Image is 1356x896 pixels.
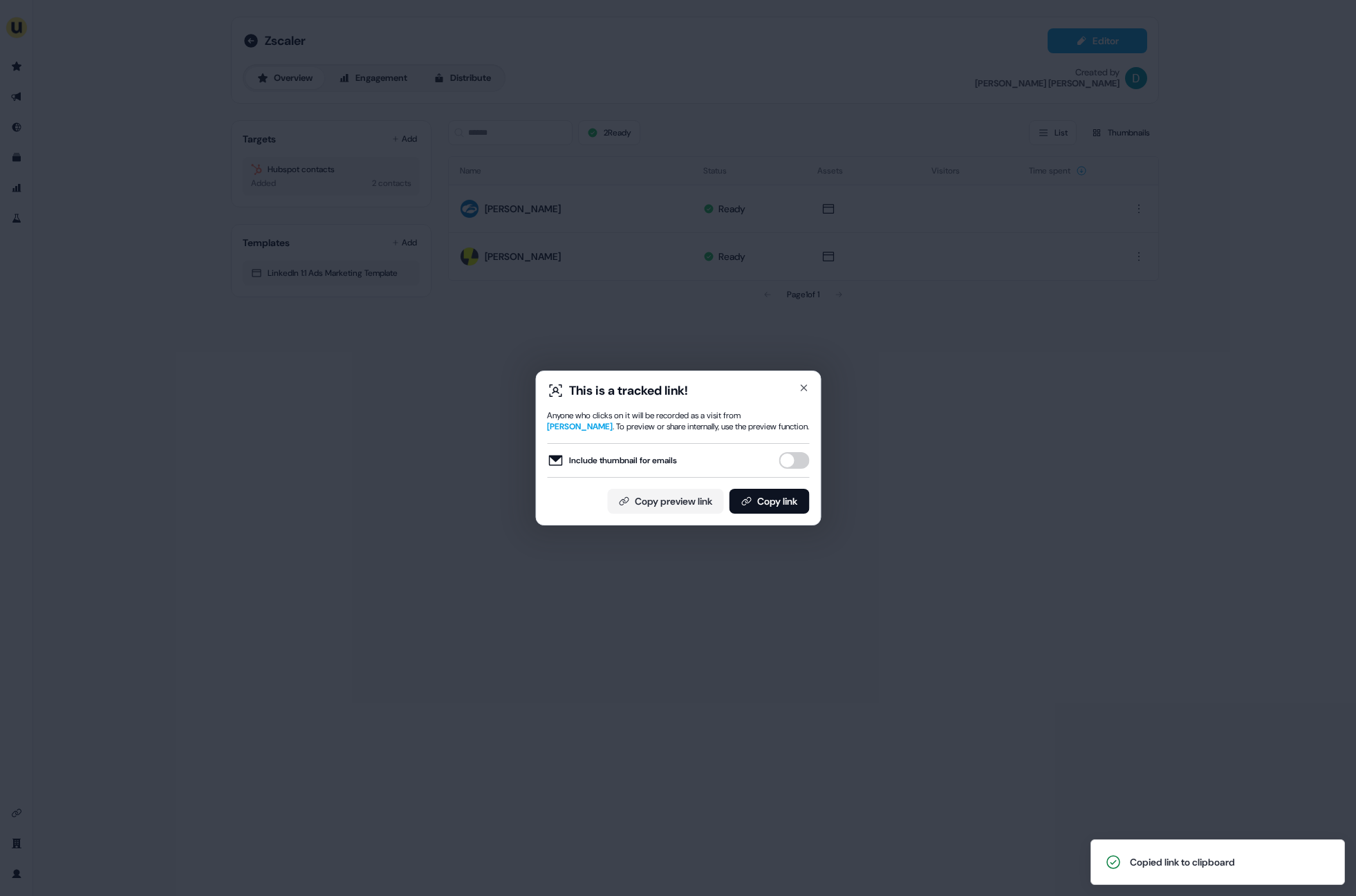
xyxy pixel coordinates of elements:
[1130,855,1235,869] div: Copied link to clipboard
[729,489,809,514] button: Copy link
[547,421,613,432] span: [PERSON_NAME]
[547,410,809,432] div: Anyone who clicks on it will be recorded as a visit from . To preview or share internally, use th...
[607,489,723,514] button: Copy preview link
[547,452,677,469] label: Include thumbnail for emails
[569,382,688,399] div: This is a tracked link!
